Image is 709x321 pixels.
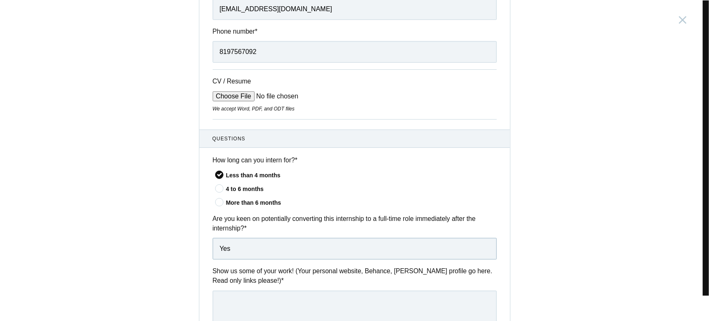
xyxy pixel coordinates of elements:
[212,135,497,142] span: Questions
[213,76,275,86] label: CV / Resume
[213,27,497,36] label: Phone number
[213,155,497,165] label: How long can you intern for?
[213,105,497,113] div: We accept Word, PDF, and ODT files
[226,198,497,207] div: More than 6 months
[226,171,497,180] div: Less than 4 months
[213,266,497,286] label: Show us some of your work! (Your personal website, Behance, [PERSON_NAME] profile go here. Read o...
[213,214,497,233] label: Are you keen on potentially converting this internship to a full-time role immediately after the ...
[226,185,497,194] div: 4 to 6 months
